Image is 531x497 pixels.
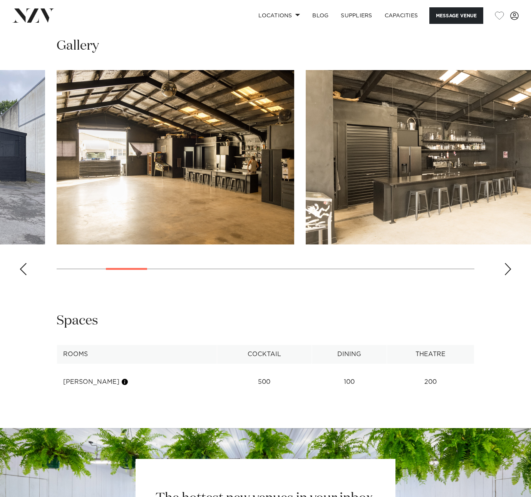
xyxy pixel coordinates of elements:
swiper-slide: 3 / 17 [57,70,294,244]
th: Rooms [57,345,217,364]
td: 200 [387,373,474,392]
button: Message Venue [429,7,483,24]
a: BLOG [306,7,335,24]
th: Dining [312,345,387,364]
td: [PERSON_NAME] [57,373,217,392]
a: SUPPLIERS [335,7,378,24]
td: 100 [312,373,387,392]
th: Cocktail [217,345,312,364]
a: Locations [252,7,306,24]
h2: Spaces [57,312,98,330]
img: nzv-logo.png [12,8,54,22]
h2: Gallery [57,37,99,55]
td: 500 [217,373,312,392]
th: Theatre [387,345,474,364]
a: Capacities [379,7,424,24]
